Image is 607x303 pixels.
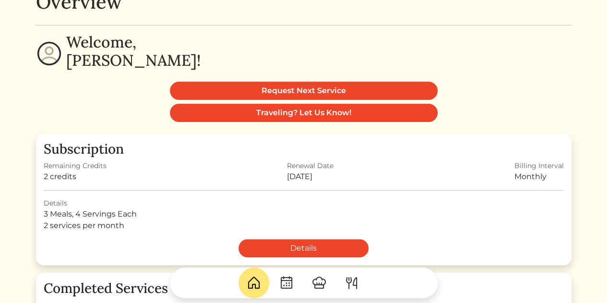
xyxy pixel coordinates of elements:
[170,82,438,100] a: Request Next Service
[44,171,107,182] div: 2 credits
[287,171,333,182] div: [DATE]
[514,161,564,171] div: Billing Interval
[44,220,564,231] div: 2 services per month
[279,275,294,291] img: CalendarDots-5bcf9d9080389f2a281d69619e1c85352834be518fbc73d9501aef674afc0d57.svg
[170,104,438,122] a: Traveling? Let Us Know!
[66,33,201,70] h2: Welcome, [PERSON_NAME]!
[36,40,62,67] img: profile-circle-6dcd711754eaac681cb4e5fa6e5947ecf152da99a3a386d1f417117c42b37ef2.svg
[344,275,359,291] img: ForkKnife-55491504ffdb50bab0c1e09e7649658475375261d09fd45db06cec23bce548bf.svg
[514,171,564,182] div: Monthly
[44,208,564,220] div: 3 Meals, 4 Servings Each
[246,275,262,291] img: House-9bf13187bcbb5817f509fe5e7408150f90897510c4275e13d0d5fca38e0b5951.svg
[287,161,333,171] div: Renewal Date
[44,161,107,171] div: Remaining Credits
[44,141,564,158] h3: Subscription
[44,198,564,208] div: Details
[238,239,369,257] a: Details
[311,275,327,291] img: ChefHat-a374fb509e4f37eb0702ca99f5f64f3b6956810f32a249b33092029f8484b388.svg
